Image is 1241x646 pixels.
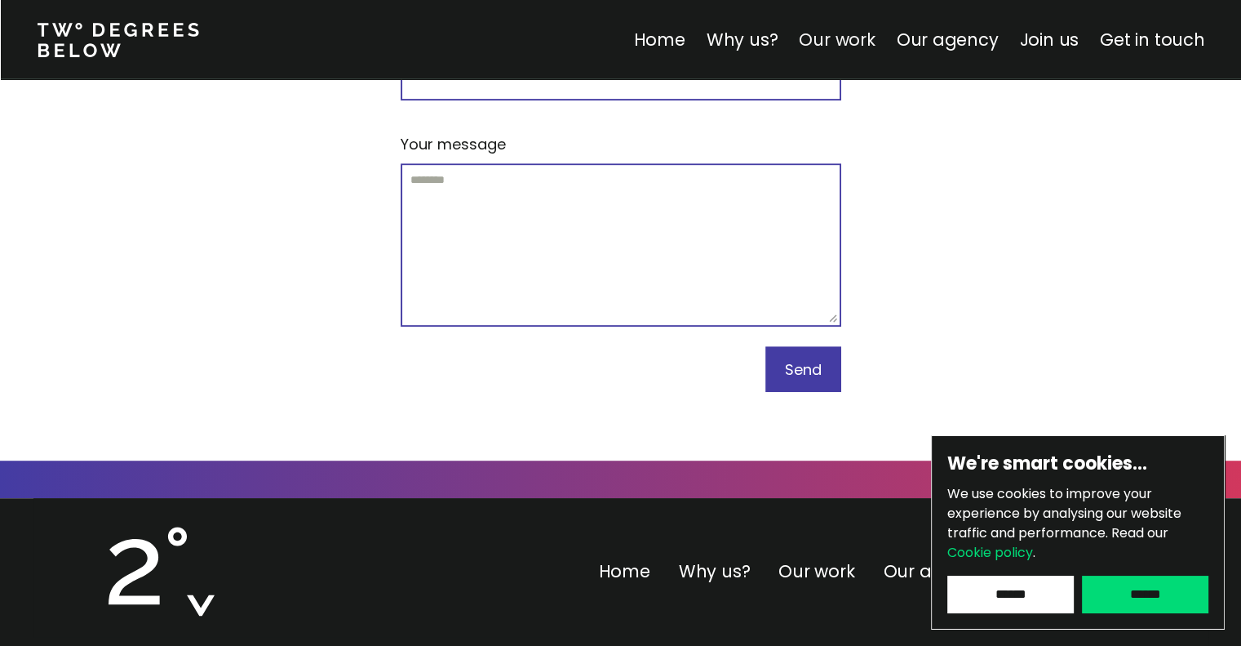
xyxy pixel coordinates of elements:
a: Home [599,559,650,583]
p: Your message [401,133,506,155]
a: Our agency [884,559,986,583]
span: Send [785,359,822,380]
a: Our agency [896,28,998,51]
span: Read our . [947,523,1168,562]
a: Why us? [679,559,751,583]
h6: We're smart cookies… [947,452,1208,476]
a: Get in touch [1100,28,1204,51]
textarea: Your message [401,163,841,327]
a: Our work [778,559,854,583]
a: Why us? [706,28,778,51]
a: Join us [1019,28,1079,51]
p: We use cookies to improve your experience by analysing our website traffic and performance. [947,484,1208,563]
a: Our work [799,28,875,51]
a: Cookie policy [947,543,1033,562]
a: Home [633,28,685,51]
button: Send [765,346,841,392]
input: Company name [401,68,841,100]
